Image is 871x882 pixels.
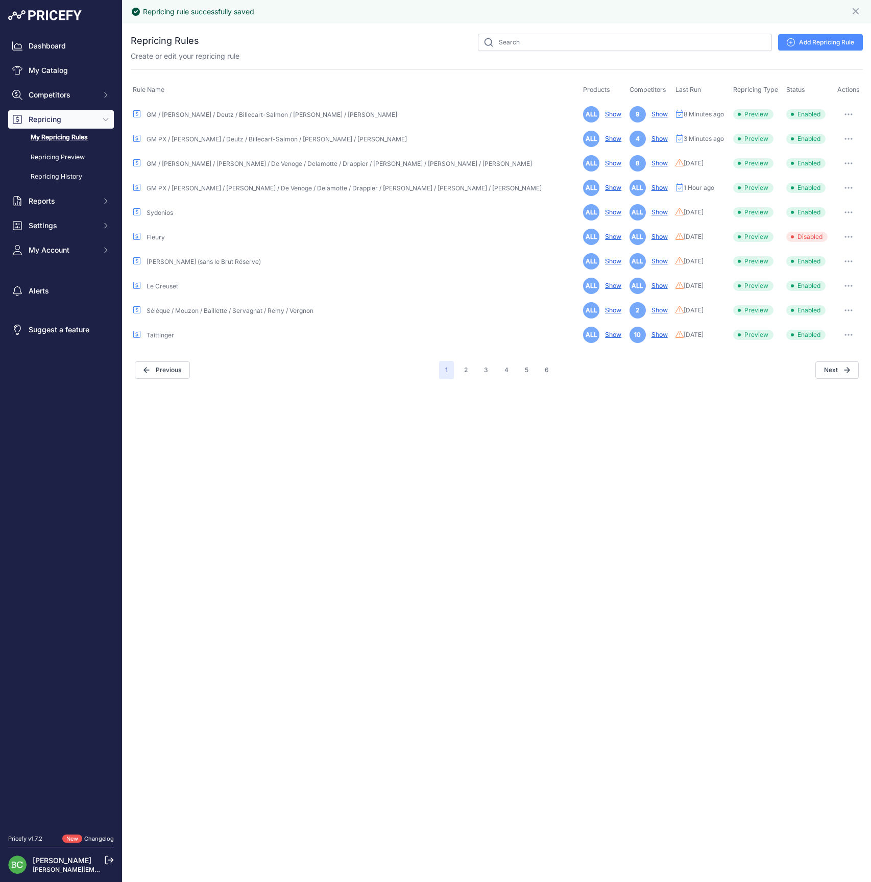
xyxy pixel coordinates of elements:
[8,86,114,104] button: Competitors
[647,159,668,167] a: Show
[583,278,599,294] span: ALL
[786,207,826,217] span: Enabled
[8,216,114,235] button: Settings
[8,321,114,339] a: Suggest a feature
[8,129,114,146] a: My Repricing Rules
[601,208,621,216] a: Show
[786,109,826,119] span: Enabled
[29,220,95,231] span: Settings
[8,168,114,186] a: Repricing History
[733,232,773,242] span: Preview
[601,159,621,167] a: Show
[33,856,91,865] a: [PERSON_NAME]
[733,207,773,217] span: Preview
[675,86,701,93] span: Last Run
[8,10,82,20] img: Pricefy Logo
[601,257,621,265] a: Show
[630,302,646,318] span: 2
[583,253,599,269] span: ALL
[733,109,773,119] span: Preview
[33,866,240,873] a: [PERSON_NAME][EMAIL_ADDRESS][DOMAIN_NAME][PERSON_NAME]
[147,331,174,339] a: Taittinger
[786,158,826,168] span: Enabled
[583,106,599,122] span: ALL
[131,34,199,48] h2: Repricing Rules
[684,306,704,314] span: [DATE]
[786,330,826,340] span: Enabled
[583,86,610,93] span: Products
[8,149,114,166] a: Repricing Preview
[583,327,599,343] span: ALL
[8,110,114,129] button: Repricing
[8,37,114,55] a: Dashboard
[630,86,666,93] span: Competitors
[837,86,860,93] span: Actions
[647,208,668,216] a: Show
[8,37,114,822] nav: Sidebar
[786,256,826,266] span: Enabled
[131,51,239,61] p: Create or edit your repricing rule
[684,159,704,167] span: [DATE]
[733,330,773,340] span: Preview
[133,86,164,93] span: Rule Name
[439,361,454,379] span: 1
[147,233,165,241] a: Fleury
[630,131,646,147] span: 4
[84,835,114,842] a: Changelog
[147,111,397,118] a: GM / [PERSON_NAME] / Deutz / Billecart-Salmon / [PERSON_NAME] / [PERSON_NAME]
[786,183,826,193] span: Enabled
[147,135,407,143] a: GM PX / [PERSON_NAME] / Deutz / Billecart-Salmon / [PERSON_NAME] / [PERSON_NAME]
[147,307,313,314] a: Sélèque / Mouzon / Baillette / Servagnat / Remy / Vergnon
[29,90,95,100] span: Competitors
[583,155,599,171] span: ALL
[647,306,668,314] a: Show
[733,256,773,266] span: Preview
[684,208,704,216] span: [DATE]
[647,282,668,289] a: Show
[29,114,95,125] span: Repricing
[519,361,535,379] button: Go to page 5
[8,282,114,300] a: Alerts
[458,361,474,379] button: Go to page 2
[630,155,646,171] span: 8
[647,331,668,338] a: Show
[630,204,646,220] span: ALL
[786,305,826,315] span: Enabled
[786,86,805,93] span: Status
[647,184,668,191] a: Show
[147,160,532,167] a: GM / [PERSON_NAME] / [PERSON_NAME] / De Venoge / Delamotte / Drappier / [PERSON_NAME] / [PERSON_N...
[684,110,724,118] span: 8 Minutes ago
[8,241,114,259] button: My Account
[478,34,772,51] input: Search
[601,306,621,314] a: Show
[630,253,646,269] span: ALL
[684,282,704,290] span: [DATE]
[630,278,646,294] span: ALL
[684,233,704,241] span: [DATE]
[143,7,254,17] div: Repricing rule successfully saved
[601,135,621,142] a: Show
[733,134,773,144] span: Preview
[601,110,621,118] a: Show
[684,135,724,143] span: 3 Minutes ago
[147,258,261,265] a: [PERSON_NAME] (sans le Brut Réserve)
[630,106,646,122] span: 9
[786,134,826,144] span: Enabled
[733,158,773,168] span: Preview
[8,192,114,210] button: Reports
[601,282,621,289] a: Show
[8,835,42,843] div: Pricefy v1.7.2
[684,257,704,265] span: [DATE]
[601,184,621,191] a: Show
[601,233,621,240] a: Show
[630,180,646,196] span: ALL
[8,61,114,80] a: My Catalog
[583,302,599,318] span: ALL
[62,835,82,843] span: New
[147,282,178,290] a: Le Creuset
[147,184,542,192] a: GM PX / [PERSON_NAME] / [PERSON_NAME] / De Venoge / Delamotte / Drappier / [PERSON_NAME] / [PERSO...
[583,180,599,196] span: ALL
[647,257,668,265] a: Show
[647,135,668,142] a: Show
[786,281,826,291] span: Enabled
